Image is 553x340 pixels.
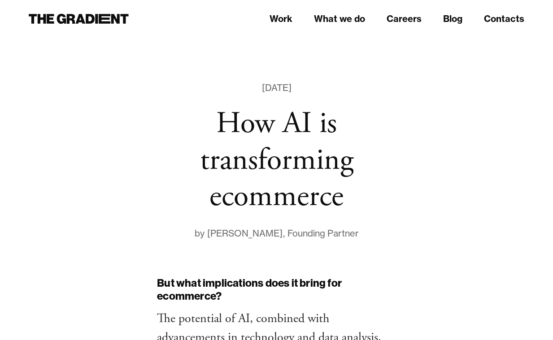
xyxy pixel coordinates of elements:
[287,226,359,241] div: Founding Partner
[387,12,422,26] a: Careers
[283,226,287,241] div: ,
[194,226,207,241] div: by
[270,12,292,26] a: Work
[262,81,292,95] div: [DATE]
[484,12,524,26] a: Contacts
[207,226,283,241] div: [PERSON_NAME]
[443,12,462,26] a: Blog
[157,106,396,215] h1: How AI is transforming ecommerce
[157,276,396,302] h3: But what implications does it bring for ecommerce?
[314,12,365,26] a: What we do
